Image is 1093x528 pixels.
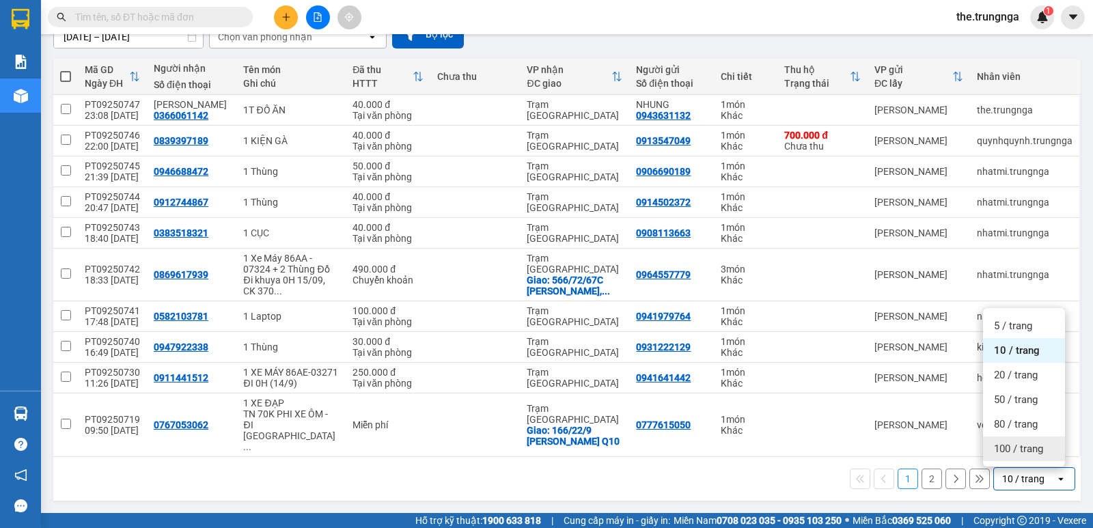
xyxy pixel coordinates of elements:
[527,305,622,327] div: Trạm [GEOGRAPHIC_DATA]
[527,78,611,89] div: ĐC giao
[721,191,771,202] div: 1 món
[243,311,339,322] div: 1 Laptop
[154,79,230,90] div: Số điện thoại
[14,406,28,421] img: warehouse-icon
[636,419,691,430] div: 0777615050
[977,197,1073,208] div: nhatmi.trungnga
[721,71,771,82] div: Chi tiết
[721,233,771,244] div: Khác
[243,398,339,408] div: 1 XE ĐẠP
[721,378,771,389] div: Khác
[874,311,963,322] div: [PERSON_NAME]
[243,105,339,115] div: 1T ĐỒ ĂN
[85,161,140,171] div: PT09250745
[352,233,424,244] div: Tại văn phòng
[527,222,622,244] div: Trạm [GEOGRAPHIC_DATA]
[721,275,771,286] div: Khác
[784,64,850,75] div: Thu hộ
[527,367,622,389] div: Trạm [GEOGRAPHIC_DATA]
[243,135,339,146] div: 1 KIỆN GÀ
[636,78,707,89] div: Số điện thoại
[85,316,140,327] div: 17:48 [DATE]
[85,378,140,389] div: 11:26 [DATE]
[85,336,140,347] div: PT09250740
[868,59,970,95] th: Toggle SortBy
[636,135,691,146] div: 0913547049
[527,161,622,182] div: Trạm [GEOGRAPHIC_DATA]
[994,417,1038,431] span: 80 / trang
[85,171,140,182] div: 21:39 [DATE]
[14,499,27,512] span: message
[977,342,1073,352] div: kimhoan.trungnga
[415,513,541,528] span: Hỗ trợ kỹ thuật:
[437,71,514,82] div: Chưa thu
[154,227,208,238] div: 0383518321
[721,264,771,275] div: 3 món
[636,227,691,238] div: 0908113663
[892,515,951,526] strong: 0369 525 060
[721,141,771,152] div: Khác
[527,336,622,358] div: Trạm [GEOGRAPHIC_DATA]
[313,12,322,22] span: file-add
[527,253,622,275] div: Trạm [GEOGRAPHIC_DATA]
[961,513,963,528] span: |
[721,202,771,213] div: Khác
[721,367,771,378] div: 1 món
[352,110,424,121] div: Tại văn phòng
[721,414,771,425] div: 1 món
[636,166,691,177] div: 0906690189
[85,222,140,233] div: PT09250743
[7,7,198,33] li: Trung Nga
[983,308,1065,467] ul: Menu
[274,286,282,296] span: ...
[7,75,90,116] b: T1 [PERSON_NAME], P Phú Thuỷ
[85,99,140,110] div: PT09250747
[721,171,771,182] div: Khác
[977,269,1073,280] div: nhatmi.trungnga
[977,419,1073,430] div: votram1.trungnga
[75,10,236,25] input: Tìm tên, số ĐT hoặc mã đơn
[721,222,771,233] div: 1 món
[85,425,140,436] div: 09:50 [DATE]
[85,305,140,316] div: PT09250741
[243,275,339,296] div: Đi khuya 0H 15/09, CK 370K, TN 120K 2T đồ
[57,12,66,22] span: search
[154,63,230,74] div: Người nhận
[874,419,963,430] div: [PERSON_NAME]
[243,197,339,208] div: 1 Thùng
[977,166,1073,177] div: nhatmi.trungnga
[636,311,691,322] div: 0941979764
[636,342,691,352] div: 0931222129
[14,438,27,451] span: question-circle
[874,105,963,115] div: [PERSON_NAME]
[14,89,28,103] img: warehouse-icon
[85,275,140,286] div: 18:33 [DATE]
[977,71,1073,82] div: Nhân viên
[352,419,424,430] div: Miễn phí
[674,513,842,528] span: Miền Nam
[78,59,147,95] th: Toggle SortBy
[874,78,952,89] div: ĐC lấy
[636,197,691,208] div: 0914502372
[527,64,611,75] div: VP nhận
[527,403,622,425] div: Trạm [GEOGRAPHIC_DATA]
[352,191,424,202] div: 40.000 đ
[527,130,622,152] div: Trạm [GEOGRAPHIC_DATA]
[874,197,963,208] div: [PERSON_NAME]
[352,171,424,182] div: Tại văn phòng
[874,342,963,352] div: [PERSON_NAME]
[243,227,339,238] div: 1 CỤC
[352,275,424,286] div: Chuyển khoản
[243,408,339,452] div: TN 70K PHI XE ÔM - ĐI OH (14/9)
[7,7,55,55] img: logo.jpg
[922,469,942,489] button: 2
[243,253,339,275] div: 1 Xe Máy 86AA - 07324 + 2 Thùng Đồ
[994,442,1043,456] span: 100 / trang
[874,64,952,75] div: VP gửi
[874,227,963,238] div: [PERSON_NAME]
[85,191,140,202] div: PT09250744
[874,372,963,383] div: [PERSON_NAME]
[784,130,861,141] div: 700.000 đ
[721,305,771,316] div: 1 món
[853,513,951,528] span: Miền Bắc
